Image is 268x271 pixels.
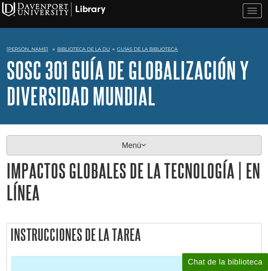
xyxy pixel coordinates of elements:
font: Impactos globales de la tecnología | En línea [6,160,260,203]
a: [PERSON_NAME] [6,46,48,53]
font: Menú [122,141,141,150]
a: Biblioteca de la DU [57,46,110,52]
button: Chat de la biblioteca [182,253,268,271]
img: Logotipo de la Universidad de Davenport [2,2,105,16]
a: Guías de la biblioteca [117,46,178,52]
font: Chat de la biblioteca [188,258,262,266]
font: Instrucciones de la tarea [10,226,141,243]
a: SOSC 301 Guía de globalización y diversidad mundial [6,57,249,109]
font: [PERSON_NAME] [6,46,48,52]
